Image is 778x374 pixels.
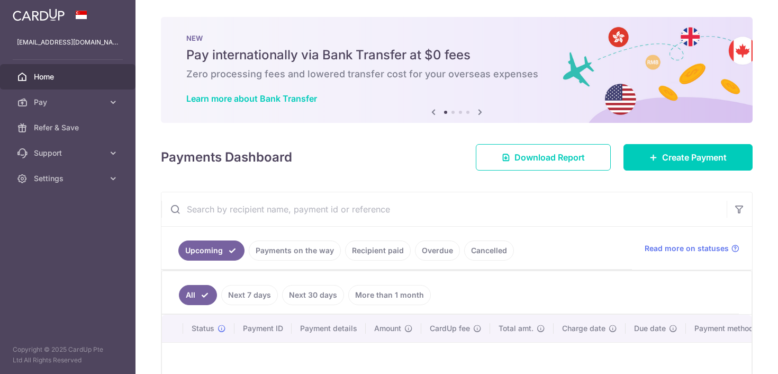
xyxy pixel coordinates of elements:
span: Due date [634,323,666,334]
a: Learn more about Bank Transfer [186,93,317,104]
th: Payment details [292,315,366,342]
span: Home [34,72,104,82]
a: Cancelled [464,241,514,261]
span: Charge date [562,323,605,334]
a: All [179,285,217,305]
a: Next 30 days [282,285,344,305]
h5: Pay internationally via Bank Transfer at $0 fees [186,47,727,64]
span: Refer & Save [34,122,104,133]
a: Overdue [415,241,460,261]
span: Total amt. [499,323,533,334]
img: CardUp [13,8,65,21]
th: Payment method [686,315,766,342]
span: Create Payment [662,151,727,164]
h6: Zero processing fees and lowered transfer cost for your overseas expenses [186,68,727,81]
span: Read more on statuses [645,243,729,254]
th: Payment ID [234,315,292,342]
input: Search by recipient name, payment id or reference [161,192,727,226]
span: Download Report [514,151,585,164]
span: Settings [34,173,104,184]
a: More than 1 month [348,285,431,305]
span: Status [192,323,214,334]
span: CardUp fee [430,323,470,334]
h4: Payments Dashboard [161,148,292,167]
a: Next 7 days [221,285,278,305]
a: Recipient paid [345,241,411,261]
span: Amount [374,323,401,334]
a: Create Payment [623,144,753,171]
a: Read more on statuses [645,243,739,254]
a: Download Report [476,144,611,171]
a: Payments on the way [249,241,341,261]
a: Upcoming [178,241,245,261]
p: [EMAIL_ADDRESS][DOMAIN_NAME] [17,37,119,48]
span: Pay [34,97,104,108]
span: Support [34,148,104,158]
img: Bank transfer banner [161,17,753,123]
p: NEW [186,34,727,42]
